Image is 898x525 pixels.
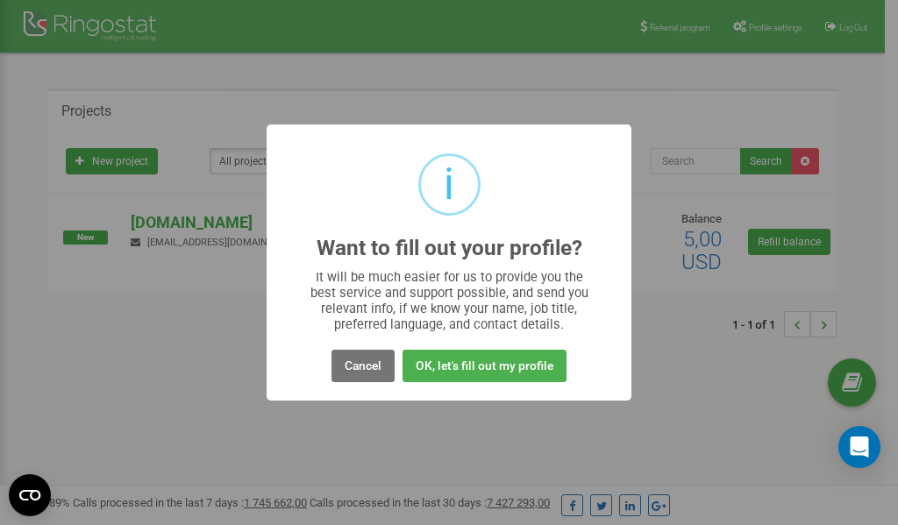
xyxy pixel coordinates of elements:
div: It will be much easier for us to provide you the best service and support possible, and send you ... [302,269,597,332]
div: Open Intercom Messenger [838,426,880,468]
button: Open CMP widget [9,474,51,516]
button: Cancel [331,350,395,382]
button: OK, let's fill out my profile [403,350,567,382]
div: i [444,156,454,213]
h2: Want to fill out your profile? [317,237,582,260]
